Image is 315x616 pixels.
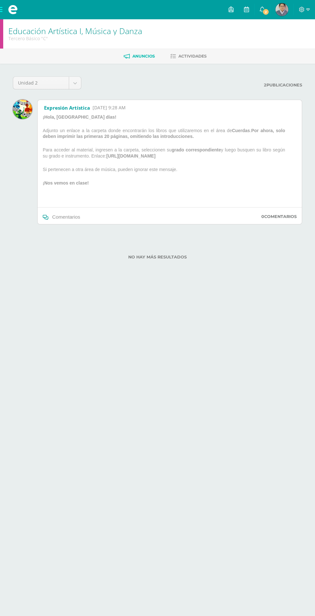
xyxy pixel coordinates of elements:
[178,54,207,59] span: Actividades
[43,180,89,186] strong: ¡Nos vemos en clase!
[40,128,299,142] p: Adjunto un enlace a la carpeta donde encontrarán los libros que utilizaremos en el área de .
[232,128,250,133] strong: Cuerdas
[275,3,288,16] img: 3b5b52e3287b320976ff291140038e40.png
[124,51,155,61] a: Anuncios
[136,83,302,87] label: Publicaciones
[13,77,81,89] a: Unidad 2
[261,214,264,219] strong: 0
[261,214,297,219] label: Comentarios
[170,51,207,61] a: Actividades
[262,8,269,15] span: 2
[172,147,221,152] strong: grado correspondiente
[43,128,285,139] strong: Por ahora, solo deben imprimir las primeras 20 páginas, omitiendo las introducciones.
[44,104,90,111] a: Expresión Artística
[93,104,126,111] span: [DATE] 9:28 AM
[13,255,302,259] label: No hay más resultados
[8,26,142,35] h1: Educación Artística I, Música y Danza
[8,35,142,41] div: Tercero Básico 'C'
[132,54,155,59] span: Anuncios
[40,147,299,161] p: Para acceder al material, ingresen a la carpeta, seleccionen su y luego busquen su libro según su...
[52,214,80,220] span: Comentarios
[40,167,299,175] p: Si pertenecen a otra área de música, pueden ignorar este mensaje.
[106,153,156,159] strong: [URL][DOMAIN_NAME]
[43,114,116,120] strong: ¡Hola, [GEOGRAPHIC_DATA] días!
[8,25,142,36] a: Educación Artística I, Música y Danza
[18,77,64,89] span: Unidad 2
[13,100,32,119] img: 159e24a6ecedfdf8f489544946a573f0.png
[264,83,266,87] strong: 2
